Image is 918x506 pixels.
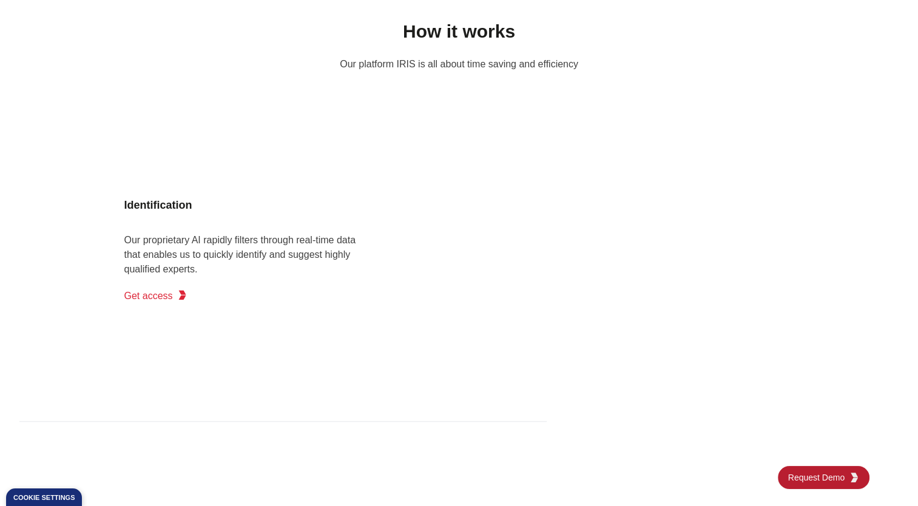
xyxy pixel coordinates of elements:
[124,233,367,277] p: Our proprietary AI rapidly filters through real-time data that enables us to quickly identify and...
[124,284,187,308] a: Get accessKGG Fifth Element RED
[778,466,869,489] a: Request DemoKGG
[788,471,849,484] span: Request Demo
[849,473,859,482] img: KGG
[19,16,899,47] h1: How it works
[178,290,187,300] img: KGG Fifth Element RED
[391,101,780,392] img: KGG platform search block with filters by location, seniority, skill, current and past company
[124,192,367,218] h3: Identification
[124,289,173,303] span: Get access
[19,57,899,72] p: Our platform IRIS is all about time saving and efficiency
[857,448,918,506] iframe: Chat Widget
[13,494,75,501] div: Cookie settings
